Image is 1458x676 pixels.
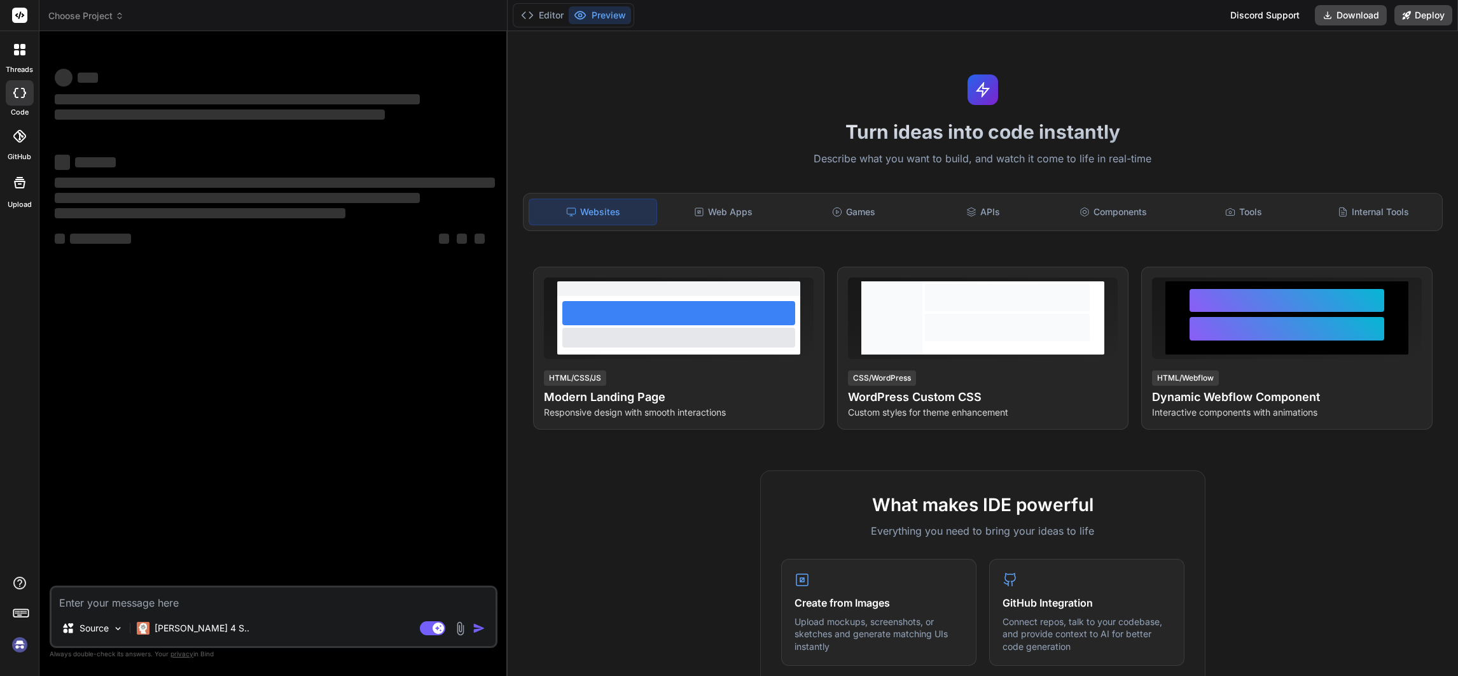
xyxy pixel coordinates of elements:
label: code [11,107,29,118]
div: Web Apps [660,199,787,225]
span: ‌ [457,234,467,244]
h4: Dynamic Webflow Component [1152,388,1422,406]
img: attachment [453,621,468,636]
span: privacy [170,650,193,658]
span: Choose Project [48,10,124,22]
p: Describe what you want to build, and watch it come to life in real-time [515,151,1450,167]
div: HTML/CSS/JS [544,370,606,386]
h4: Create from Images [795,595,963,610]
button: Editor [516,6,569,24]
p: Always double-check its answers. Your in Bind [50,648,497,660]
p: [PERSON_NAME] 4 S.. [155,622,249,635]
span: ‌ [55,234,65,244]
p: Source [80,622,109,635]
span: ‌ [55,109,385,120]
span: ‌ [475,234,485,244]
img: signin [9,634,31,656]
span: ‌ [439,234,449,244]
p: Interactive components with animations [1152,406,1422,419]
div: APIs [920,199,1047,225]
label: Upload [8,199,32,210]
div: Discord Support [1223,5,1307,25]
img: Claude 4 Sonnet [137,622,149,635]
label: GitHub [8,151,31,162]
p: Everything you need to bring your ideas to life [781,523,1184,539]
span: ‌ [55,178,495,188]
h2: What makes IDE powerful [781,491,1184,518]
div: Websites [529,199,657,225]
h1: Turn ideas into code instantly [515,120,1450,143]
label: threads [6,64,33,75]
span: ‌ [55,208,345,218]
p: Responsive design with smooth interactions [544,406,814,419]
button: Download [1315,5,1387,25]
div: CSS/WordPress [848,370,916,386]
p: Custom styles for theme enhancement [848,406,1118,419]
span: ‌ [55,155,70,170]
span: ‌ [70,234,131,244]
div: Internal Tools [1310,199,1437,225]
span: ‌ [55,69,73,87]
button: Deploy [1394,5,1452,25]
div: Games [789,199,917,225]
h4: GitHub Integration [1003,595,1171,610]
h4: WordPress Custom CSS [848,388,1118,406]
span: ‌ [78,73,98,83]
span: ‌ [55,94,420,104]
img: Pick Models [113,623,123,634]
p: Upload mockups, screenshots, or sketches and generate matching UIs instantly [795,616,963,653]
p: Connect repos, talk to your codebase, and provide context to AI for better code generation [1003,616,1171,653]
div: Components [1050,199,1177,225]
img: icon [473,622,485,635]
span: ‌ [55,193,420,203]
button: Preview [569,6,631,24]
div: Tools [1179,199,1307,225]
span: ‌ [75,157,116,167]
div: HTML/Webflow [1152,370,1219,386]
h4: Modern Landing Page [544,388,814,406]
